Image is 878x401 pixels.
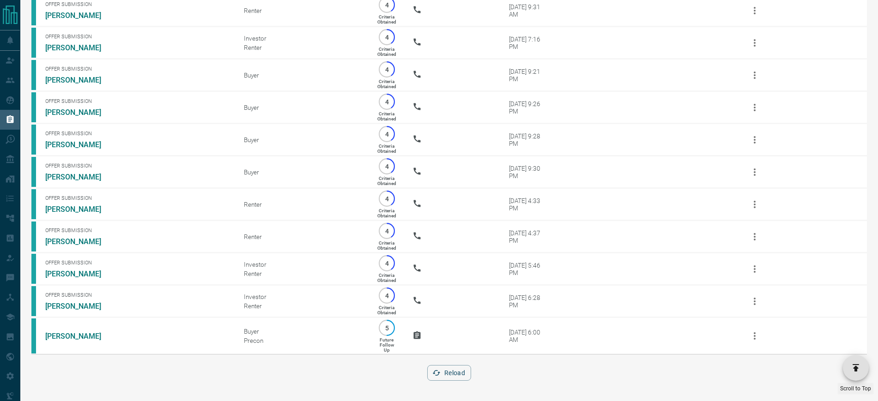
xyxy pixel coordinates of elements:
[377,240,396,251] p: Criteria Obtained
[244,35,361,42] div: Investor
[509,294,548,309] div: [DATE] 6:28 PM
[31,254,36,284] div: condos.ca
[377,14,396,24] p: Criteria Obtained
[45,237,115,246] a: [PERSON_NAME]
[45,108,115,117] a: [PERSON_NAME]
[45,34,230,40] span: Offer Submission
[509,229,548,244] div: [DATE] 4:37 PM
[427,365,471,381] button: Reload
[31,125,36,155] div: condos.ca
[383,66,390,73] p: 4
[45,227,230,233] span: Offer Submission
[383,98,390,105] p: 4
[377,208,396,218] p: Criteria Obtained
[509,3,548,18] div: [DATE] 9:31 AM
[244,270,361,277] div: Renter
[45,43,115,52] a: [PERSON_NAME]
[45,98,230,104] span: Offer Submission
[244,136,361,144] div: Buyer
[377,305,396,315] p: Criteria Obtained
[383,260,390,267] p: 4
[509,132,548,147] div: [DATE] 9:28 PM
[45,332,115,341] a: [PERSON_NAME]
[377,79,396,89] p: Criteria Obtained
[31,221,36,251] div: condos.ca
[45,260,230,266] span: Offer Submission
[377,273,396,283] p: Criteria Obtained
[244,104,361,111] div: Buyer
[244,328,361,335] div: Buyer
[509,262,548,276] div: [DATE] 5:46 PM
[45,66,230,72] span: Offer Submission
[377,47,396,57] p: Criteria Obtained
[377,111,396,121] p: Criteria Obtained
[244,293,361,300] div: Investor
[509,100,548,115] div: [DATE] 9:26 PM
[509,165,548,180] div: [DATE] 9:30 PM
[383,195,390,202] p: 4
[509,329,548,343] div: [DATE] 6:00 AM
[31,286,36,316] div: condos.ca
[31,157,36,187] div: condos.ca
[45,292,230,298] span: Offer Submission
[45,1,230,7] span: Offer Submission
[383,34,390,41] p: 4
[244,261,361,268] div: Investor
[31,28,36,58] div: condos.ca
[31,189,36,219] div: condos.ca
[383,324,390,331] p: 5
[45,302,115,311] a: [PERSON_NAME]
[45,163,230,169] span: Offer Submission
[45,131,230,137] span: Offer Submission
[45,205,115,214] a: [PERSON_NAME]
[45,11,115,20] a: [PERSON_NAME]
[45,269,115,278] a: [PERSON_NAME]
[45,140,115,149] a: [PERSON_NAME]
[244,44,361,51] div: Renter
[377,144,396,154] p: Criteria Obtained
[45,173,115,181] a: [PERSON_NAME]
[244,302,361,310] div: Renter
[31,60,36,90] div: condos.ca
[45,76,115,84] a: [PERSON_NAME]
[31,318,36,353] div: condos.ca
[383,163,390,170] p: 4
[383,292,390,299] p: 4
[509,36,548,50] div: [DATE] 7:16 PM
[244,168,361,176] div: Buyer
[244,233,361,240] div: Renter
[383,1,390,8] p: 4
[244,7,361,14] div: Renter
[383,227,390,234] p: 4
[31,92,36,122] div: condos.ca
[380,337,394,353] p: Future Follow Up
[45,195,230,201] span: Offer Submission
[244,337,361,344] div: Precon
[383,131,390,138] p: 4
[509,68,548,83] div: [DATE] 9:21 PM
[244,72,361,79] div: Buyer
[509,197,548,212] div: [DATE] 4:33 PM
[377,176,396,186] p: Criteria Obtained
[840,385,871,392] span: Scroll to Top
[244,201,361,208] div: Renter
